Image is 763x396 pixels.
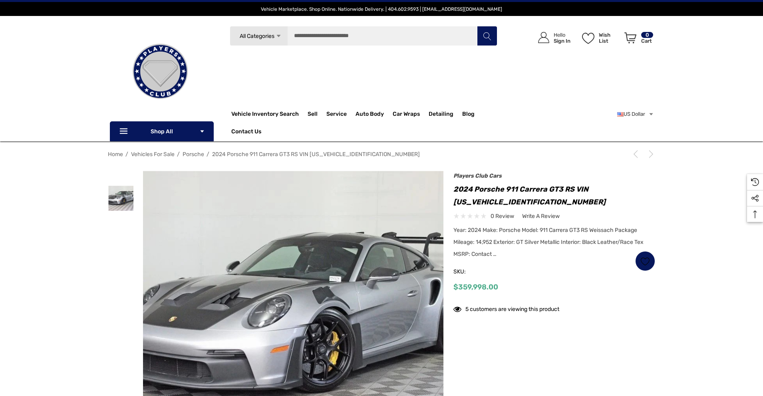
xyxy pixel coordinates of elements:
[326,111,347,119] span: Service
[644,150,655,158] a: Next
[462,111,475,119] a: Blog
[231,128,261,137] a: Contact Us
[110,121,214,141] p: Shop All
[747,210,763,218] svg: Top
[131,151,175,158] a: Vehicles For Sale
[624,32,636,44] svg: Review Your Cart
[393,111,420,119] span: Car Wraps
[239,33,274,40] span: All Categories
[212,151,420,158] a: 2024 Porsche 911 Carrera GT3 RS VIN [US_VEHICLE_IDENTIFICATION_NUMBER]
[453,227,644,257] span: Year: 2024 Make: Porsche Model: 911 Carrera GT3 RS Weissach Package Mileage: 14,952 Exterior: GT ...
[477,26,497,46] button: Search
[453,302,559,314] div: 5 customers are viewing this product
[199,129,205,134] svg: Icon Arrow Down
[308,106,326,122] a: Sell
[599,32,620,44] p: Wish List
[261,6,502,12] span: Vehicle Marketplace. Shop Online. Nationwide Delivery. | 404.602.9593 | [EMAIL_ADDRESS][DOMAIN_NAME]
[453,266,493,277] span: SKU:
[641,32,653,38] p: 0
[108,151,123,158] a: Home
[183,151,204,158] a: Porsche
[108,186,133,211] img: 2024 Porsche 911 Carrera GT3 RS VIN WP0AF2A91RS272120
[751,178,759,186] svg: Recently Viewed
[326,106,356,122] a: Service
[538,32,549,43] svg: Icon User Account
[751,194,759,202] svg: Social Media
[356,106,393,122] a: Auto Body
[641,38,653,44] p: Cart
[453,283,498,291] span: $359,998.00
[554,38,570,44] p: Sign In
[393,106,429,122] a: Car Wraps
[621,24,654,55] a: Cart with 0 items
[578,24,621,51] a: Wish List Wish List
[453,172,502,179] a: Players Club Cars
[356,111,384,119] span: Auto Body
[276,33,282,39] svg: Icon Arrow Down
[120,32,200,111] img: Players Club | Cars For Sale
[635,251,655,271] a: Wish List
[632,150,643,158] a: Previous
[617,106,654,122] a: USD
[529,24,574,51] a: Sign in
[308,111,318,119] span: Sell
[522,211,560,221] a: Write a Review
[429,111,453,119] span: Detailing
[119,127,131,136] svg: Icon Line
[429,106,462,122] a: Detailing
[108,147,655,161] nav: Breadcrumb
[231,111,299,119] a: Vehicle Inventory Search
[491,211,514,221] span: 0 review
[582,33,594,44] svg: Wish List
[230,26,288,46] a: All Categories Icon Arrow Down Icon Arrow Up
[453,183,655,208] h1: 2024 Porsche 911 Carrera GT3 RS VIN [US_VEHICLE_IDENTIFICATION_NUMBER]
[522,213,560,220] span: Write a Review
[641,257,650,266] svg: Wish List
[554,32,570,38] p: Hello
